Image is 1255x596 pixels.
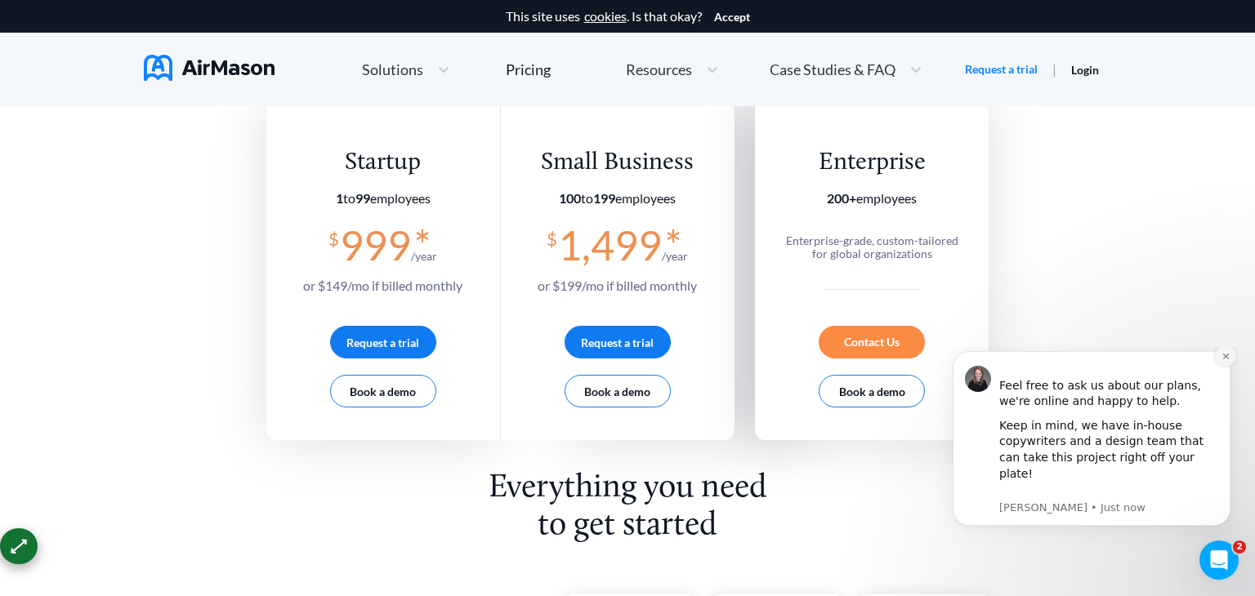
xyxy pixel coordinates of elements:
[584,9,627,24] a: cookies
[819,326,925,358] div: Contact Us
[303,191,462,206] section: employees
[362,62,423,77] span: Solutions
[71,153,290,168] p: Message from Holly, sent Just now
[330,375,436,407] button: Book a demo
[336,190,343,206] b: 1
[336,190,370,206] span: to
[770,62,895,77] span: Case Studies & FAQ
[1071,63,1099,77] a: Login
[626,62,692,77] span: Resources
[965,61,1038,78] a: Request a trial
[25,4,302,179] div: message notification from Holly, Just now. Feel free to ask us about our plans, we're online and ...
[37,19,63,45] img: Profile image for Holly
[71,71,290,151] div: Keep in mind, we have in-house copywriters and a design team that can take this project right off...
[778,148,967,178] div: Enterprise
[506,55,551,84] a: Pricing
[827,190,856,206] b: 200+
[71,15,290,63] div: Feel free to ask us about our plans, we're online and happy to help.
[328,222,339,249] span: $
[1233,540,1246,554] span: 2
[71,15,290,151] div: Message content
[506,62,551,77] div: Pricing
[1199,540,1239,580] iframe: Intercom live chat
[559,190,581,206] b: 100
[559,190,615,206] span: to
[144,55,275,81] img: AirMason Logo
[565,375,671,407] button: Book a demo
[547,222,557,249] span: $
[538,148,697,178] div: Small Business
[714,11,750,24] button: Accept cookies
[565,326,671,358] button: Request a trial
[538,191,697,206] section: employees
[538,278,697,293] span: or $ 199 /mo if billed monthly
[593,190,615,206] b: 199
[477,469,778,545] h2: Everything you need to get started
[558,220,662,269] span: 1,499
[330,326,436,358] button: Request a trial
[340,220,411,269] span: 999
[928,347,1255,588] iframe: Intercom notifications message
[786,234,958,260] span: Enterprise-grade, custom-tailored for global organizations
[5,533,32,560] div: ⟷
[778,191,967,206] section: employees
[303,148,462,178] div: Startup
[819,375,925,407] button: Book a demo
[355,190,370,206] b: 99
[1052,61,1056,77] span: |
[303,278,462,293] span: or $ 149 /mo if billed monthly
